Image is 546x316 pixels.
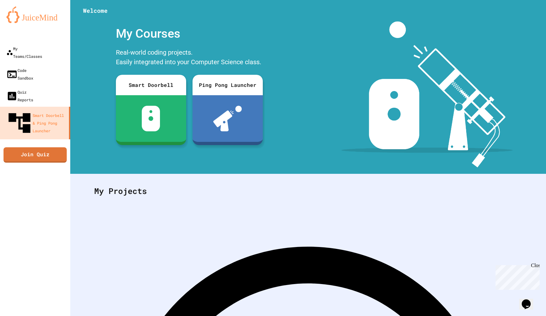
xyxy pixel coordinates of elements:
div: My Courses [113,21,266,46]
img: ppl-with-ball.png [213,106,242,131]
img: logo-orange.svg [6,6,64,23]
img: banner-image-my-projects.png [341,21,512,167]
iframe: chat widget [519,290,540,310]
iframe: chat widget [493,263,540,290]
div: Smart Doorbell & Ping Pong Launcher [6,110,66,136]
div: My Teams/Classes [6,45,42,60]
div: Code Sandbox [6,66,33,82]
div: Real-world coding projects. Easily integrated into your Computer Science class. [113,46,266,70]
a: Join Quiz [4,147,67,163]
div: Chat with us now!Close [3,3,44,41]
div: Ping Pong Launcher [193,75,263,95]
div: Smart Doorbell [116,75,186,95]
img: sdb-white.svg [142,106,160,131]
div: My Projects [88,179,528,204]
div: Quiz Reports [6,88,33,104]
